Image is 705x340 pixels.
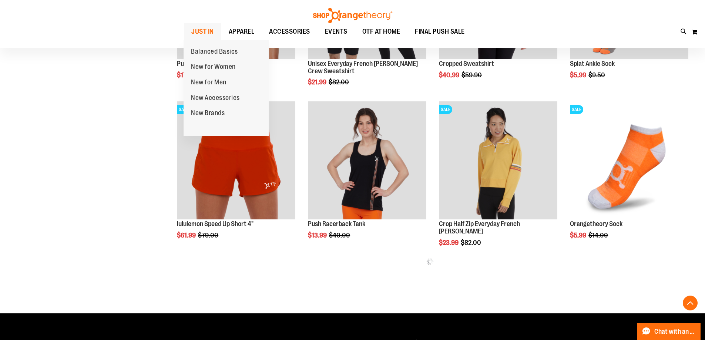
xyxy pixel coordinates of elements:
a: Push Muscle Tank [177,60,224,67]
span: OTF AT HOME [362,23,400,40]
a: ACCESSORIES [262,23,318,40]
span: $5.99 [570,71,587,79]
img: Product image for Push Racerback Tank [308,101,426,220]
span: Balanced Basics [191,48,238,57]
span: $61.99 [177,232,197,239]
span: $82.00 [461,239,482,246]
span: $5.99 [570,232,587,239]
span: $40.99 [439,71,460,79]
img: Shop Orangetheory [312,8,393,23]
span: $82.00 [329,78,350,86]
a: Balanced Basics [184,44,245,60]
a: Product image for Push Racerback Tank [308,101,426,221]
span: $59.90 [461,71,483,79]
a: Orangetheory Sock [570,220,622,228]
div: product [566,98,692,258]
a: Push Racerback Tank [308,220,365,228]
span: New Accessories [191,94,240,103]
ul: JUST IN [184,40,269,136]
a: New for Women [184,59,243,75]
span: $21.99 [308,78,328,86]
span: New Brands [191,109,225,118]
span: SALE [439,105,452,114]
img: ias-spinner.gif [426,258,434,265]
a: Product image for lululemon Speed Up Short 4"SALE [177,101,295,221]
span: $23.99 [439,239,460,246]
span: New for Women [191,63,236,72]
a: lululemon Speed Up Short 4" [177,220,254,228]
div: product [435,98,561,265]
a: APPAREL [221,23,262,40]
img: Product image for lululemon Speed Up Short 4" [177,101,295,220]
div: product [304,98,430,258]
a: New Brands [184,105,232,121]
div: product [173,98,299,258]
a: Product image for Crop Half Zip Everyday French Terry PulloverSALE [439,101,557,221]
span: FINAL PUSH SALE [415,23,465,40]
a: New for Men [184,75,234,90]
img: Product image for Orangetheory Sock [570,101,688,220]
span: $40.00 [329,232,351,239]
a: OTF AT HOME [355,23,408,40]
a: Product image for Orangetheory SockSALE [570,101,688,221]
span: EVENTS [325,23,348,40]
button: Back To Top [683,296,698,310]
a: Cropped Sweatshirt [439,60,494,67]
span: $13.99 [308,232,328,239]
span: $14.00 [588,232,609,239]
a: Splat Ankle Sock [570,60,615,67]
span: $79.00 [198,232,219,239]
a: JUST IN [184,23,221,40]
span: ACCESSORIES [269,23,310,40]
span: $9.50 [588,71,606,79]
span: JUST IN [191,23,214,40]
img: Product image for Crop Half Zip Everyday French Terry Pullover [439,101,557,220]
span: SALE [570,105,583,114]
button: Chat with an Expert [637,323,701,340]
span: Chat with an Expert [654,328,696,335]
span: New for Men [191,78,226,88]
a: New Accessories [184,90,247,106]
span: APPAREL [229,23,255,40]
a: EVENTS [318,23,355,40]
a: Unisex Everyday French [PERSON_NAME] Crew Sweatshirt [308,60,418,75]
span: SALE [177,105,190,114]
span: $17.99 [177,71,196,79]
a: FINAL PUSH SALE [407,23,472,40]
a: Crop Half Zip Everyday French [PERSON_NAME] [439,220,520,235]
